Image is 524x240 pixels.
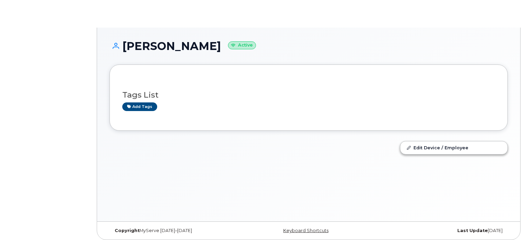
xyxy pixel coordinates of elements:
[283,228,328,233] a: Keyboard Shortcuts
[228,41,256,49] small: Active
[375,228,508,233] div: [DATE]
[400,141,507,154] a: Edit Device / Employee
[122,91,495,99] h3: Tags List
[457,228,488,233] strong: Last Update
[115,228,140,233] strong: Copyright
[122,102,157,111] a: Add tags
[109,40,508,52] h1: [PERSON_NAME]
[109,228,242,233] div: MyServe [DATE]–[DATE]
